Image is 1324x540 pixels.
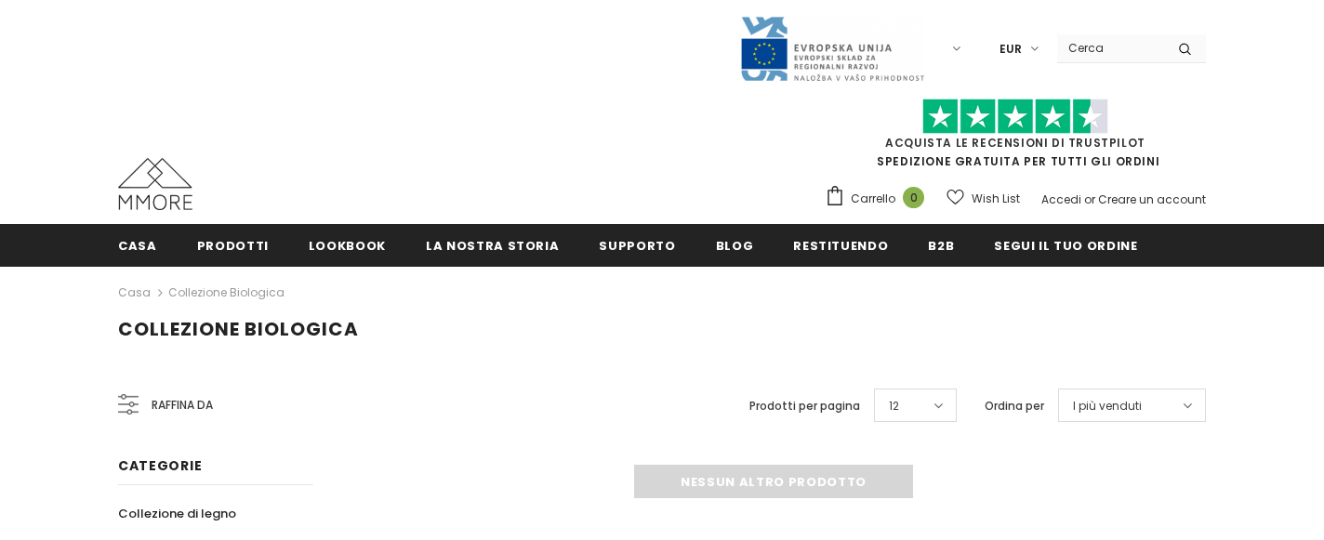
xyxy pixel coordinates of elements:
[716,224,754,266] a: Blog
[793,237,888,255] span: Restituendo
[922,99,1108,135] img: Fidati di Pilot Stars
[197,237,269,255] span: Prodotti
[889,397,899,415] span: 12
[1073,397,1142,415] span: I più venduti
[928,237,954,255] span: B2B
[825,185,933,213] a: Carrello 0
[793,224,888,266] a: Restituendo
[118,224,157,266] a: Casa
[716,237,754,255] span: Blog
[197,224,269,266] a: Prodotti
[309,224,386,266] a: Lookbook
[168,284,285,300] a: Collezione biologica
[947,182,1020,215] a: Wish List
[309,237,386,255] span: Lookbook
[749,397,860,415] label: Prodotti per pagina
[1041,191,1081,207] a: Accedi
[426,224,559,266] a: La nostra storia
[152,395,213,415] span: Raffina da
[1057,34,1164,61] input: Search Site
[599,237,675,255] span: supporto
[118,282,151,304] a: Casa
[994,237,1137,255] span: Segui il tuo ordine
[118,158,192,210] img: Casi MMORE
[903,187,924,208] span: 0
[972,190,1020,208] span: Wish List
[118,497,236,530] a: Collezione di legno
[1098,191,1206,207] a: Creare un account
[739,40,925,56] a: Javni Razpis
[885,135,1145,151] a: Acquista le recensioni di TrustPilot
[599,224,675,266] a: supporto
[994,224,1137,266] a: Segui il tuo ordine
[851,190,895,208] span: Carrello
[426,237,559,255] span: La nostra storia
[118,505,236,522] span: Collezione di legno
[118,316,359,342] span: Collezione biologica
[1000,40,1022,59] span: EUR
[1084,191,1095,207] span: or
[825,107,1206,169] span: SPEDIZIONE GRATUITA PER TUTTI GLI ORDINI
[739,15,925,83] img: Javni Razpis
[118,456,202,475] span: Categorie
[985,397,1044,415] label: Ordina per
[928,224,954,266] a: B2B
[118,237,157,255] span: Casa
